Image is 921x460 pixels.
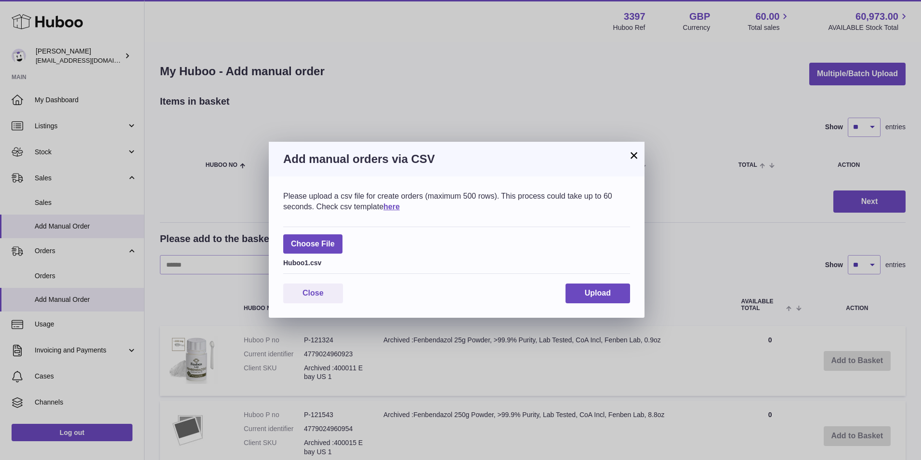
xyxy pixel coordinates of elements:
button: × [628,149,640,161]
span: Upload [585,289,611,297]
a: here [383,203,400,211]
button: Upload [566,284,630,303]
button: Close [283,284,343,303]
span: Choose File [283,234,342,254]
span: Close [303,289,324,297]
div: Please upload a csv file for create orders (maximum 500 rows). This process could take up to 60 s... [283,191,630,212]
div: Huboo1.csv [283,256,630,268]
h3: Add manual orders via CSV [283,151,630,167]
